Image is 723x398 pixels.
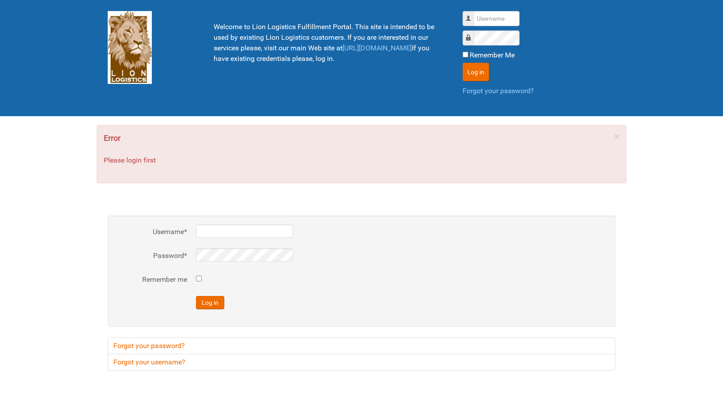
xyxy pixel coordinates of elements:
button: Log in [463,63,489,81]
a: × [614,132,619,141]
p: Please login first [104,155,619,166]
a: Forgot your username? [108,354,615,371]
label: Remember me [117,274,187,285]
a: Forgot your password? [463,87,534,95]
a: Lion Logistics [108,43,152,51]
label: Password [117,250,187,261]
img: Lion Logistics [108,11,152,84]
a: [URL][DOMAIN_NAME] [343,44,412,52]
label: Username [117,227,187,237]
p: Welcome to Lion Logistics Fulfillment Portal. This site is intended to be used by existing Lion L... [214,22,441,64]
a: Forgot your password? [108,337,615,354]
label: Remember Me [470,50,515,61]
button: Log in [196,296,224,309]
h4: Error [104,132,619,144]
input: Username [474,11,520,26]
